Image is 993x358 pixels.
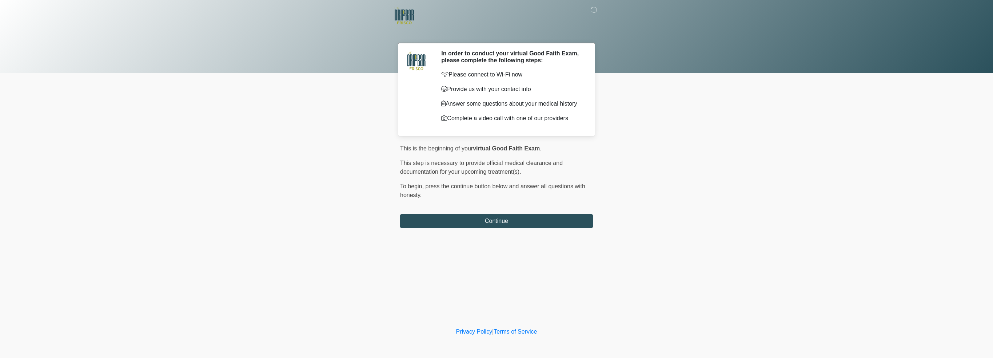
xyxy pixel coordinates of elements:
[441,85,582,94] p: Provide us with your contact info
[393,5,416,25] img: The DRIPBaR - Frisco Logo
[492,329,494,335] a: |
[400,160,563,175] span: This step is necessary to provide official medical clearance and documentation for your upcoming ...
[473,145,540,152] strong: virtual Good Faith Exam
[494,329,537,335] a: Terms of Service
[441,50,582,64] h2: In order to conduct your virtual Good Faith Exam, please complete the following steps:
[441,99,582,108] p: Answer some questions about your medical history
[400,183,585,198] span: press the continue button below and answer all questions with honesty.
[406,50,427,72] img: Agent Avatar
[400,145,473,152] span: This is the beginning of your
[441,114,582,123] p: Complete a video call with one of our providers
[441,70,582,79] p: Please connect to Wi-Fi now
[400,183,425,189] span: To begin,
[400,214,593,228] button: Continue
[456,329,492,335] a: Privacy Policy
[395,26,598,40] h1: ‎ ‎ ‎ ‎
[540,145,541,152] span: .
